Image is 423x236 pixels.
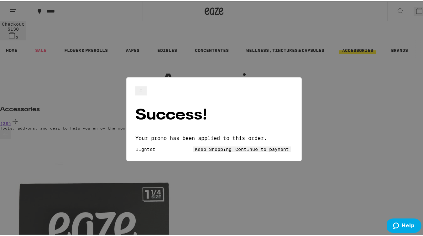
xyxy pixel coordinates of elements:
iframe: Opens a widget where you can find more information [387,217,421,233]
button: Continue to payment [233,145,291,151]
input: Promo code [135,145,193,151]
h2: Success! [135,107,293,122]
button: Keep Shopping [193,145,233,151]
span: Keep Shopping [195,146,232,151]
span: Continue to payment [235,146,289,151]
p: Your promo has been applied to this order. [135,134,293,140]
